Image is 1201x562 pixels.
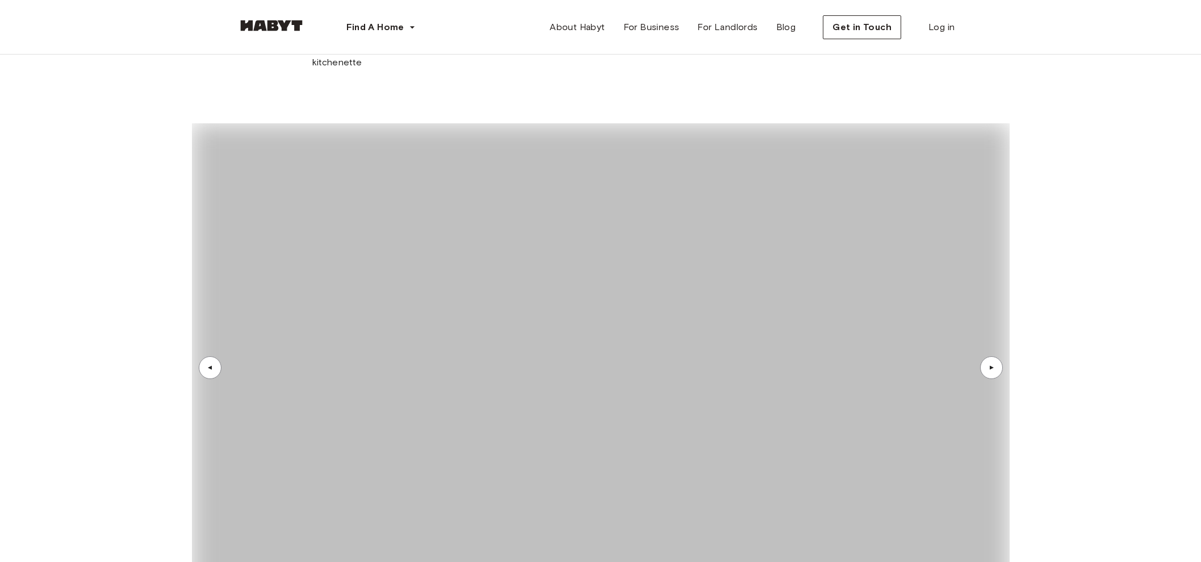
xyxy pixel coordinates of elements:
span: Blog [776,20,796,34]
a: About Habyt [541,16,614,39]
button: Get in Touch [823,15,901,39]
button: Find A Home [337,16,425,39]
a: For Business [614,16,689,39]
div: ▲ [986,364,997,371]
a: For Landlords [688,16,767,39]
span: Community kitchenette [310,44,365,69]
span: Log in [928,20,955,34]
span: Get in Touch [832,20,892,34]
span: For Business [623,20,680,34]
div: ▲ [204,364,216,371]
span: About Habyt [550,20,605,34]
img: Habyt [237,20,306,31]
a: Blog [767,16,805,39]
span: Find A Home [346,20,404,34]
a: Log in [919,16,964,39]
span: For Landlords [697,20,758,34]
